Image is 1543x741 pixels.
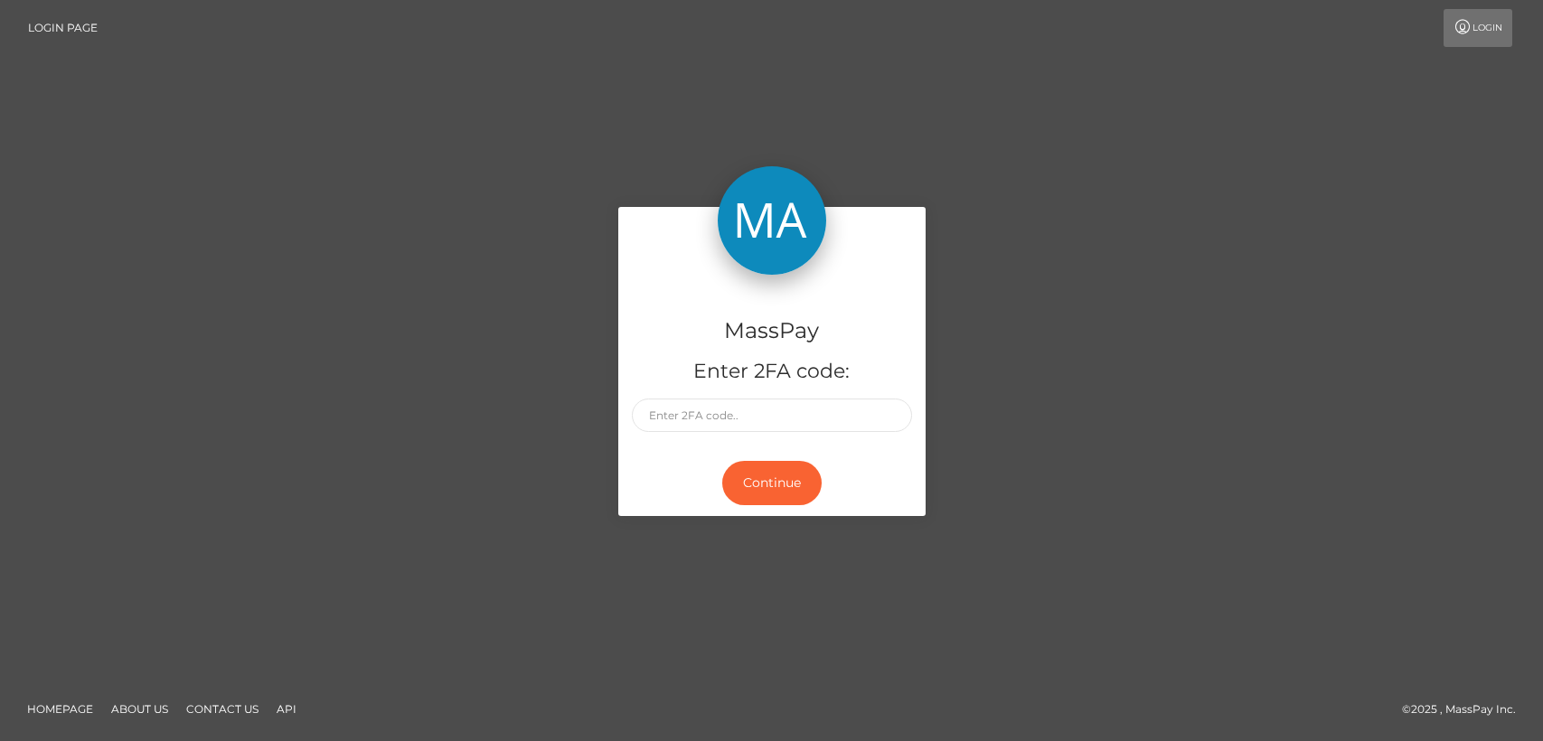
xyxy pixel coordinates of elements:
a: Homepage [20,695,100,723]
h5: Enter 2FA code: [632,358,912,386]
a: API [269,695,304,723]
div: © 2025 , MassPay Inc. [1402,699,1529,719]
a: Login [1444,9,1512,47]
h4: MassPay [632,315,912,347]
a: Contact Us [179,695,266,723]
a: About Us [104,695,175,723]
a: Login Page [28,9,98,47]
img: MassPay [718,166,826,275]
input: Enter 2FA code.. [632,399,912,432]
button: Continue [722,461,822,505]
